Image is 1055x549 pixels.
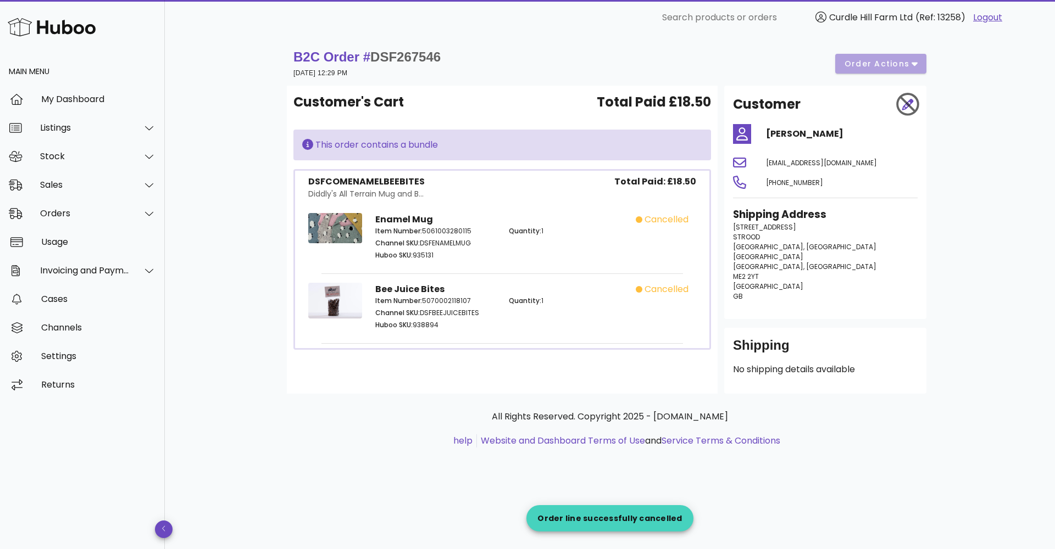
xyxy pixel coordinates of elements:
p: All Rights Reserved. Copyright 2025 - [DOMAIN_NAME] [296,410,924,423]
span: [GEOGRAPHIC_DATA], [GEOGRAPHIC_DATA] [733,262,876,271]
span: [GEOGRAPHIC_DATA] [733,252,803,261]
p: 935131 [375,250,496,260]
p: 1 [509,296,629,306]
span: [PHONE_NUMBER] [766,178,823,187]
div: This order contains a bundle [302,138,702,152]
img: Product Image [308,283,362,318]
strong: B2C Order # [293,49,441,64]
a: Website and Dashboard Terms of Use [481,434,645,447]
strong: Bee Juice Bites [375,283,445,295]
p: 5061003280115 [375,226,496,236]
span: Huboo SKU: [375,320,413,329]
span: Item Number: [375,226,422,236]
img: Product Image [308,213,362,243]
p: DSFENAMELMUG [375,238,496,248]
span: GB [733,292,743,301]
div: My Dashboard [41,94,156,104]
div: Returns [41,379,156,390]
span: Total Paid: £18.50 [614,175,696,188]
span: [GEOGRAPHIC_DATA], [GEOGRAPHIC_DATA] [733,242,876,251]
span: DSF267546 [370,49,441,64]
h3: Shipping Address [733,207,918,222]
div: Usage [41,237,156,247]
span: STROOD [733,232,760,242]
span: cancelled [645,213,688,226]
small: [DATE] 12:29 PM [293,69,347,77]
span: Huboo SKU: [375,250,413,260]
span: Item Number: [375,296,422,305]
span: [EMAIL_ADDRESS][DOMAIN_NAME] [766,158,877,167]
p: 5070002118107 [375,296,496,306]
div: Orders [40,208,130,219]
p: DSFBEEJUICEBITES [375,308,496,318]
span: Channel SKU: [375,238,420,248]
div: Settings [41,351,156,361]
span: (Ref: 13258) [915,11,965,24]
a: Logout [973,11,1002,24]
strong: Enamel Mug [375,213,433,226]
a: Service Terms & Conditions [662,434,780,447]
div: Invoicing and Payments [40,265,130,276]
h2: Customer [733,94,801,114]
div: Cases [41,294,156,304]
span: Total Paid £18.50 [597,92,711,112]
span: Curdle Hill Farm Ltd [829,11,913,24]
img: Huboo Logo [8,15,96,39]
div: Listings [40,122,130,133]
p: No shipping details available [733,363,918,376]
span: [STREET_ADDRESS] [733,222,796,232]
div: Stock [40,151,130,161]
div: Order line successfully cancelled [526,513,693,524]
span: Channel SKU: [375,308,420,317]
p: 1 [509,226,629,236]
span: Quantity: [509,226,541,236]
span: cancelled [645,283,688,296]
p: 938894 [375,320,496,330]
a: help [453,434,473,447]
div: Diddly's All Terrain Mug and B... [308,188,425,200]
div: Channels [41,322,156,333]
span: Quantity: [509,296,541,305]
div: Shipping [733,337,918,363]
div: DSFCOMENAMELBEEBITES [308,175,425,188]
span: [GEOGRAPHIC_DATA] [733,282,803,291]
div: Sales [40,180,130,190]
li: and [477,434,780,447]
span: Customer's Cart [293,92,404,112]
h4: [PERSON_NAME] [766,127,918,141]
span: ME2 2YT [733,272,759,281]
